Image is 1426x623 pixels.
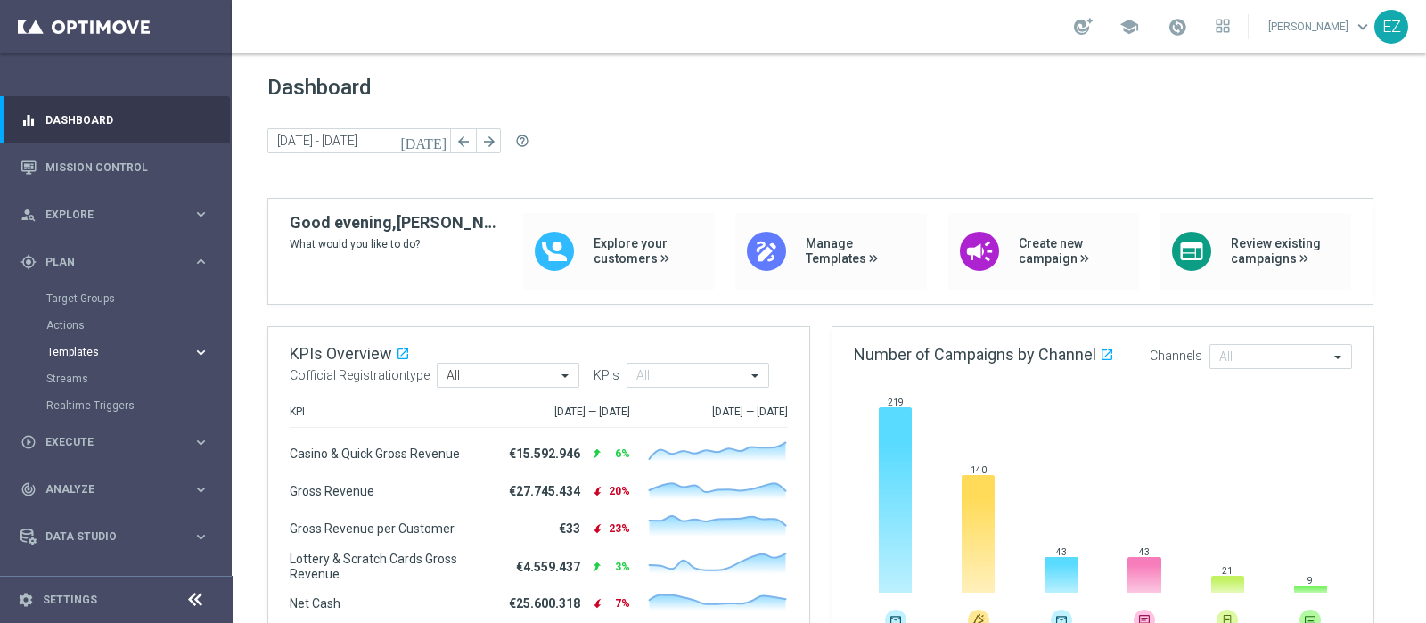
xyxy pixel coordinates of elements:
div: Templates [47,347,193,357]
a: Actions [46,318,185,332]
a: Settings [43,594,97,605]
button: equalizer Dashboard [20,113,210,127]
span: keyboard_arrow_down [1353,17,1373,37]
div: Actions [46,312,230,339]
span: Data Studio [45,531,193,542]
button: Mission Control [20,160,210,175]
div: Data Studio [20,529,193,545]
span: school [1119,17,1139,37]
div: Plan [20,254,193,270]
button: Templates keyboard_arrow_right [46,345,210,359]
div: Explore [20,207,193,223]
i: play_circle_outline [20,434,37,450]
div: Analyze [20,481,193,497]
i: gps_fixed [20,254,37,270]
div: Mission Control [20,143,209,191]
i: track_changes [20,481,37,497]
span: Execute [45,437,193,447]
a: Mission Control [45,143,209,191]
a: Target Groups [46,291,185,306]
a: Dashboard [45,96,209,143]
button: Data Studio keyboard_arrow_right [20,529,210,544]
i: settings [18,592,34,608]
a: Streams [46,372,185,386]
button: person_search Explore keyboard_arrow_right [20,208,210,222]
div: Target Groups [46,285,230,312]
i: keyboard_arrow_right [193,253,209,270]
i: keyboard_arrow_right [193,344,209,361]
i: keyboard_arrow_right [193,434,209,451]
div: Optibot [20,561,209,608]
i: keyboard_arrow_right [193,206,209,223]
i: keyboard_arrow_right [193,529,209,545]
button: play_circle_outline Execute keyboard_arrow_right [20,435,210,449]
div: Execute [20,434,193,450]
i: keyboard_arrow_right [193,481,209,498]
div: Templates [46,339,230,365]
i: person_search [20,207,37,223]
span: Analyze [45,484,193,495]
div: Realtime Triggers [46,392,230,419]
i: equalizer [20,112,37,128]
a: Optibot [45,561,186,608]
span: Plan [45,257,193,267]
div: EZ [1374,10,1408,44]
button: gps_fixed Plan keyboard_arrow_right [20,255,210,269]
a: Realtime Triggers [46,398,185,413]
span: Templates [47,347,175,357]
span: Explore [45,209,193,220]
button: track_changes Analyze keyboard_arrow_right [20,482,210,496]
a: [PERSON_NAME]keyboard_arrow_down [1266,13,1374,40]
div: Dashboard [20,96,209,143]
div: Streams [46,365,230,392]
